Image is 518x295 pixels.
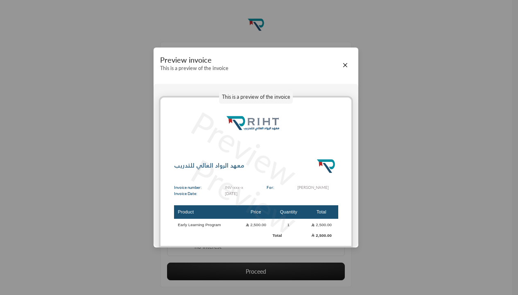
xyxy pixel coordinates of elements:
td: 2,500.00 [305,220,338,231]
p: معهد الرواد العالي للتدريب [174,161,244,170]
button: Close [341,61,350,70]
td: 2,500.00 [305,231,338,239]
table: Products [174,204,338,241]
td: Early Learning Program [174,220,240,231]
img: Logo [314,153,338,178]
p: This is a preview of the invoice [160,66,228,72]
p: Invoice Date: [174,191,201,197]
th: Total [305,205,338,219]
p: Invoice number: [174,184,201,191]
th: Product [174,205,240,219]
p: This is a preview of the invoice [219,91,293,104]
p: Preview [183,146,306,246]
p: [PERSON_NAME] [297,184,338,191]
td: Total [272,231,305,239]
p: Preview invoice [160,56,228,65]
td: 2,500.00 [239,220,272,231]
img: rightheadere_hhphl.png [161,98,351,147]
p: Preview [183,99,306,199]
